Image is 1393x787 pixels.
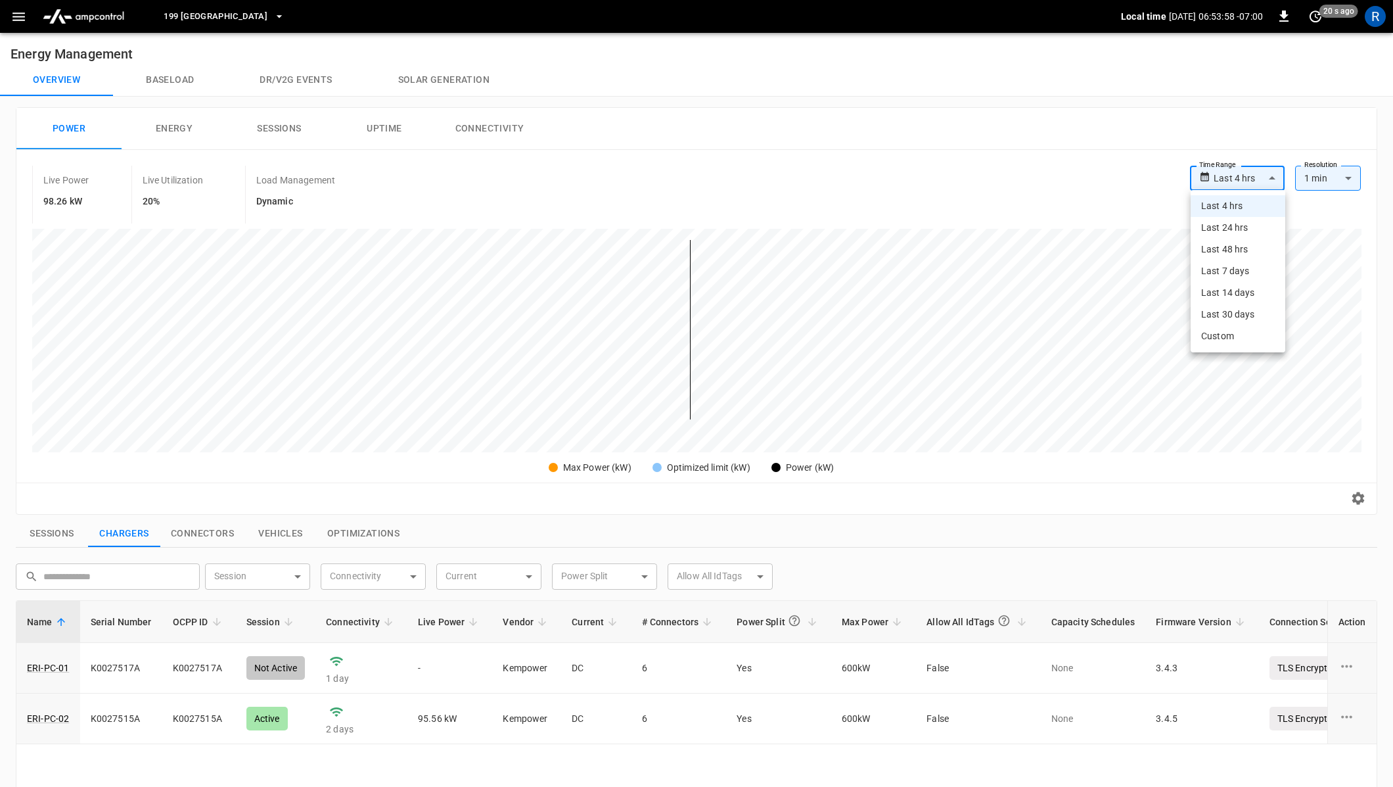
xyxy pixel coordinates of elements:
[1191,325,1285,347] li: Custom
[1191,282,1285,304] li: Last 14 days
[1191,217,1285,239] li: Last 24 hrs
[1191,239,1285,260] li: Last 48 hrs
[1191,304,1285,325] li: Last 30 days
[1191,195,1285,217] li: Last 4 hrs
[1191,260,1285,282] li: Last 7 days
